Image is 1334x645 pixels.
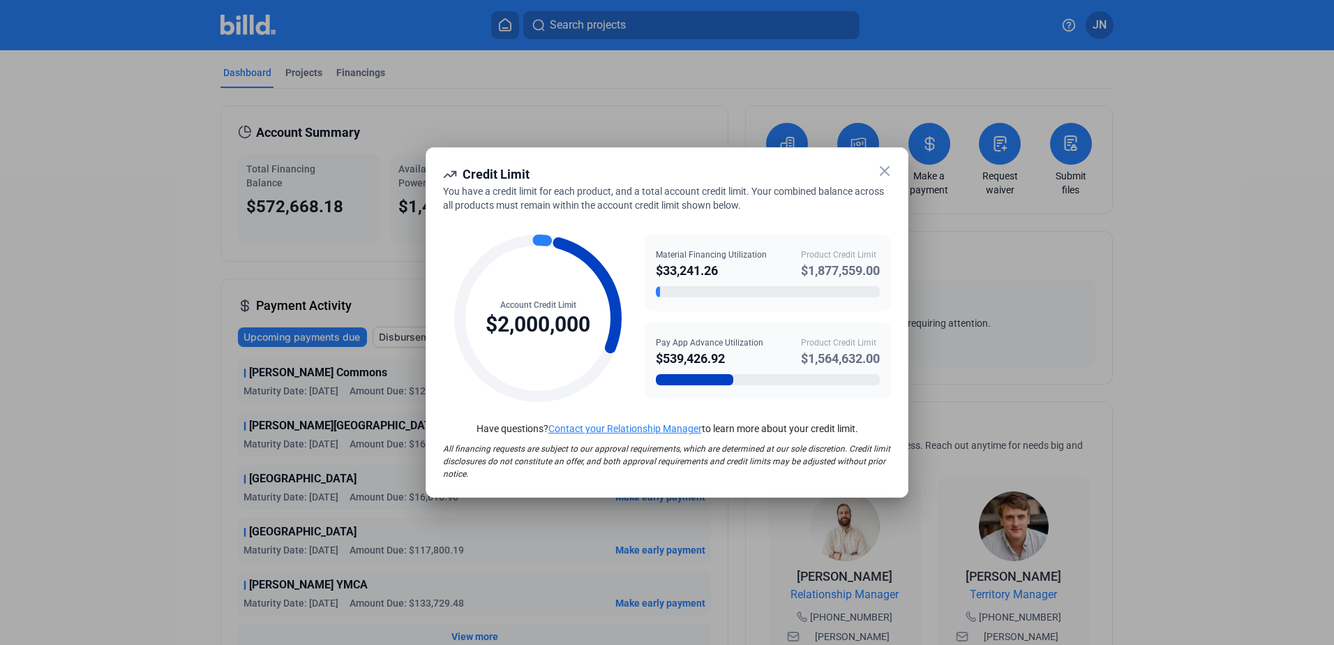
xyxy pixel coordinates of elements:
[463,167,530,181] span: Credit Limit
[486,299,590,311] div: Account Credit Limit
[656,261,767,281] div: $33,241.26
[656,336,763,349] div: Pay App Advance Utilization
[656,349,763,369] div: $539,426.92
[656,249,767,261] div: Material Financing Utilization
[801,349,880,369] div: $1,564,632.00
[477,423,858,434] span: Have questions? to learn more about your credit limit.
[486,311,590,338] div: $2,000,000
[801,261,880,281] div: $1,877,559.00
[548,423,702,434] a: Contact your Relationship Manager
[801,249,880,261] div: Product Credit Limit
[801,336,880,349] div: Product Credit Limit
[443,444,890,479] span: All financing requests are subject to our approval requirements, which are determined at our sole...
[443,186,884,211] span: You have a credit limit for each product, and a total account credit limit. Your combined balance...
